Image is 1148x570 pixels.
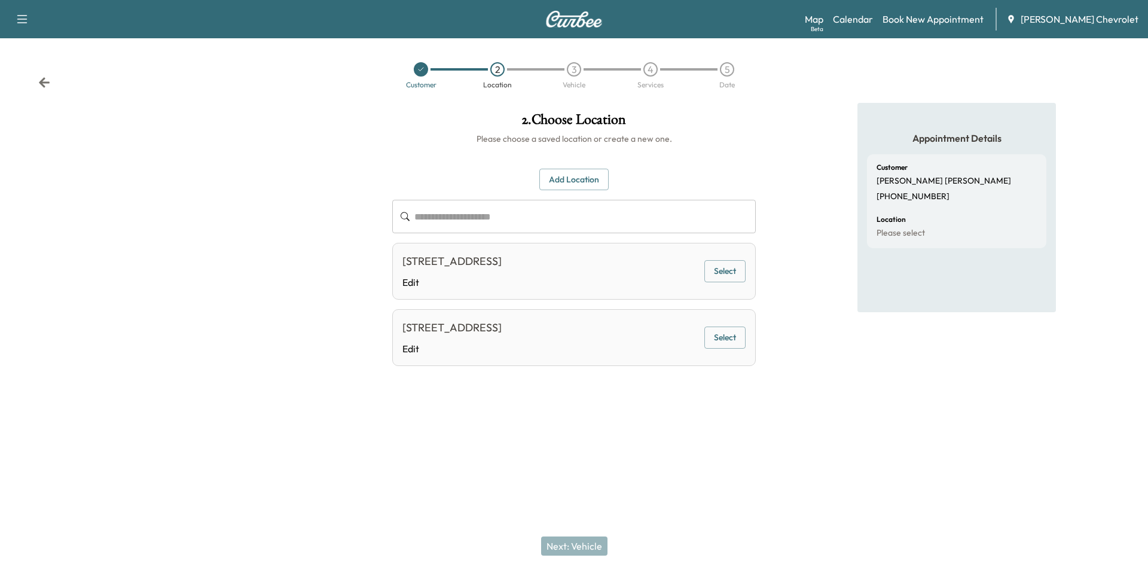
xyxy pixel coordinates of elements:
a: Book New Appointment [883,12,984,26]
h6: Please choose a saved location or create a new one. [392,133,756,145]
p: [PERSON_NAME] [PERSON_NAME] [877,176,1011,187]
div: [STREET_ADDRESS] [402,319,502,336]
div: Beta [811,25,823,33]
h5: Appointment Details [867,132,1046,145]
div: Date [719,81,735,89]
h1: 2 . Choose Location [392,112,756,133]
div: 5 [720,62,734,77]
div: 4 [643,62,658,77]
div: Services [637,81,664,89]
span: [PERSON_NAME] Chevrolet [1021,12,1138,26]
button: Select [704,327,746,349]
button: Select [704,260,746,282]
a: Edit [402,342,502,356]
a: Edit [402,275,502,289]
div: 2 [490,62,505,77]
div: Vehicle [563,81,585,89]
a: Calendar [833,12,873,26]
h6: Customer [877,164,908,171]
p: Please select [877,228,925,239]
button: Add Location [539,169,609,191]
img: Curbee Logo [545,11,603,28]
div: [STREET_ADDRESS] [402,253,502,270]
p: [PHONE_NUMBER] [877,191,949,202]
div: Customer [406,81,436,89]
a: MapBeta [805,12,823,26]
h6: Location [877,216,906,223]
div: Location [483,81,512,89]
div: Back [38,77,50,89]
div: 3 [567,62,581,77]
